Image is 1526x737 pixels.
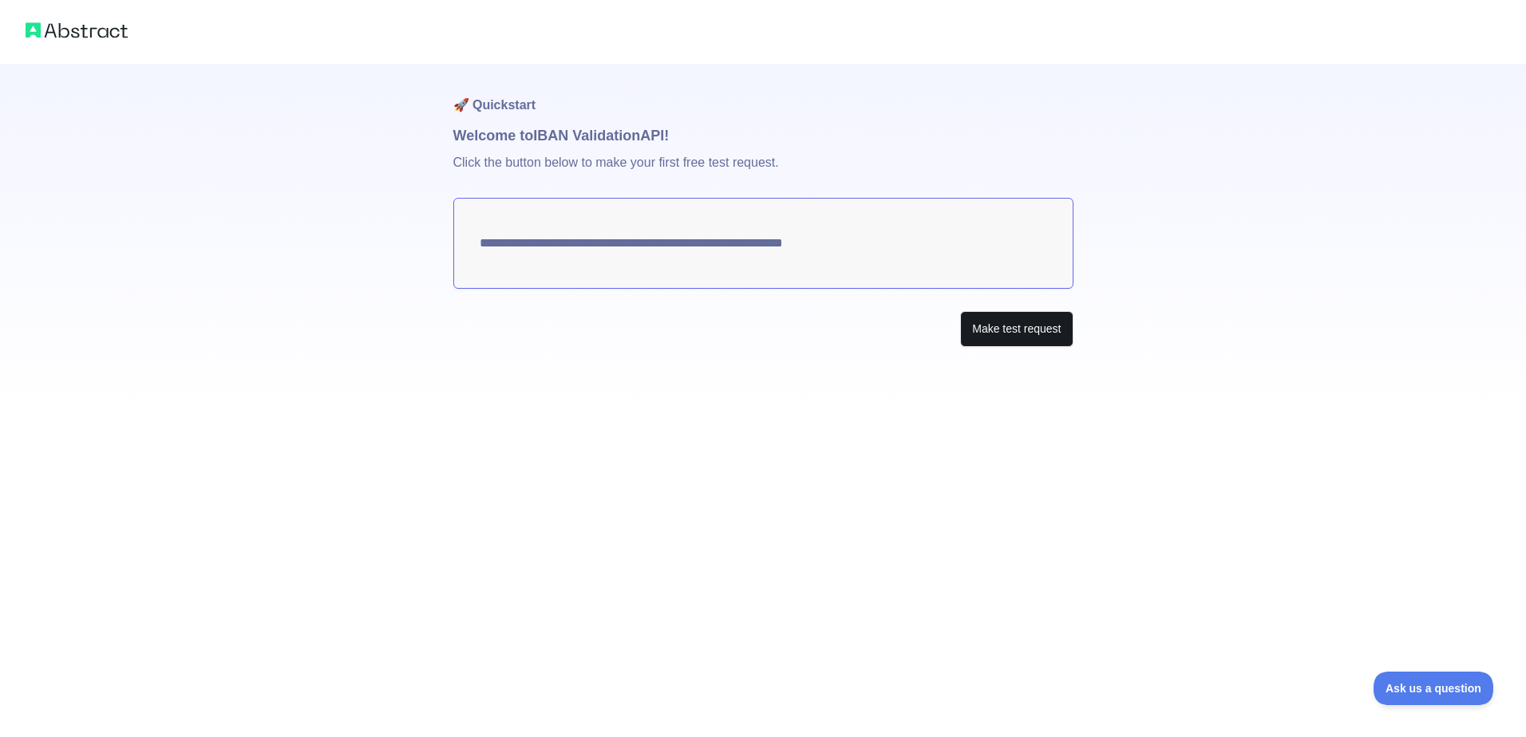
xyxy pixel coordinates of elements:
h1: Welcome to IBAN Validation API! [453,124,1073,147]
iframe: Toggle Customer Support [1374,672,1494,705]
h1: 🚀 Quickstart [453,64,1073,124]
p: Click the button below to make your first free test request. [453,147,1073,198]
img: Abstract logo [26,19,128,41]
button: Make test request [960,311,1073,347]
